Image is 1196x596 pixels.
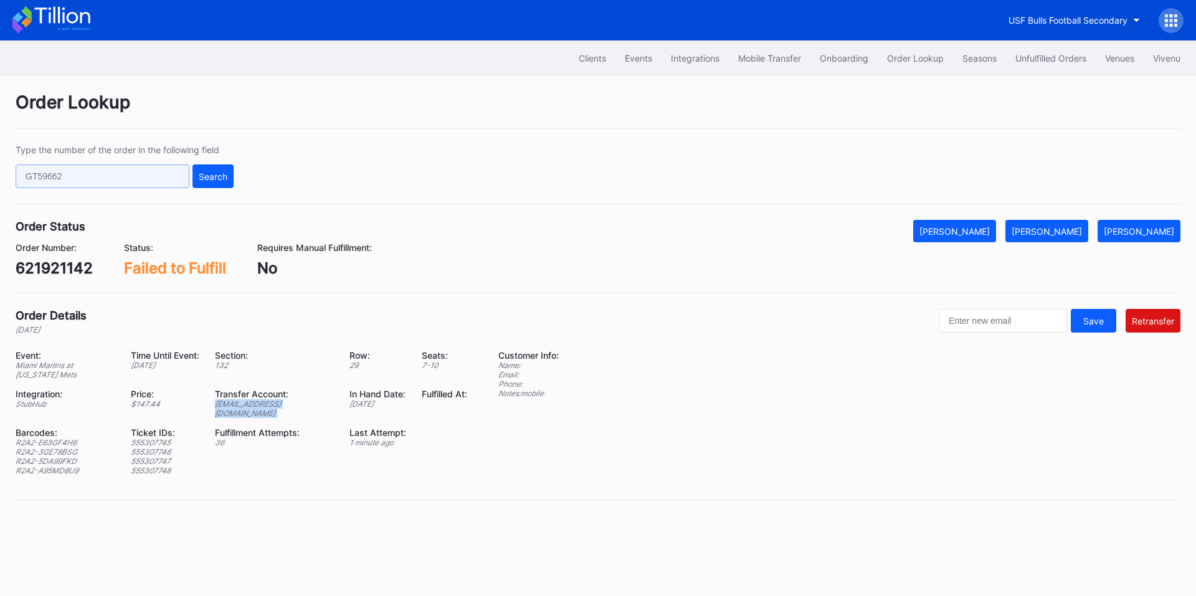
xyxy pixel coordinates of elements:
div: R2A2-5DA99FKD [16,456,115,466]
div: Venues [1105,53,1134,64]
div: 29 [349,361,406,370]
div: StubHub [16,399,115,409]
div: Time Until Event: [131,350,199,361]
button: Venues [1096,47,1144,70]
div: [DATE] [349,399,406,409]
div: Save [1083,316,1104,326]
div: Search [199,171,227,182]
div: Unfulfilled Orders [1015,53,1086,64]
div: Price: [131,389,199,399]
div: Order Status [16,220,85,233]
div: 1 minute ago [349,438,406,447]
button: Clients [569,47,615,70]
div: Phone: [498,379,559,389]
div: 555307745 [131,438,199,447]
div: Barcodes: [16,427,115,438]
div: Events [625,53,652,64]
div: Clients [579,53,606,64]
div: Integration: [16,389,115,399]
div: No [257,259,372,277]
button: Integrations [662,47,729,70]
div: Requires Manual Fulfillment: [257,242,372,253]
button: Unfulfilled Orders [1006,47,1096,70]
div: 132 [215,361,334,370]
div: Fulfillment Attempts: [215,427,334,438]
div: 555307748 [131,466,199,475]
button: Seasons [953,47,1006,70]
button: USF Bulls Football Secondary [999,9,1149,32]
div: R2A2-A95MD8U9 [16,466,115,475]
div: 555307747 [131,456,199,466]
div: $ 147.44 [131,399,199,409]
div: [PERSON_NAME] [1012,226,1082,237]
div: Transfer Account: [215,389,334,399]
div: [EMAIL_ADDRESS][DOMAIN_NAME] [215,399,334,418]
button: Save [1071,309,1116,333]
div: [DATE] [131,361,199,370]
div: [PERSON_NAME] [1104,226,1174,237]
button: Events [615,47,662,70]
div: R2A2-3GE78BSG [16,447,115,456]
div: Integrations [671,53,719,64]
div: In Hand Date: [349,389,406,399]
div: Status: [124,242,226,253]
div: 555307746 [131,447,199,456]
div: Mobile Transfer [738,53,801,64]
div: Seasons [962,53,997,64]
div: Last Attempt: [349,427,406,438]
div: [DATE] [16,325,87,334]
button: Vivenu [1144,47,1190,70]
button: Search [192,164,234,188]
div: Section: [215,350,334,361]
div: Vivenu [1153,53,1180,64]
div: Email: [498,370,559,379]
div: R2A2-E63GF4H6 [16,438,115,447]
button: Order Lookup [878,47,953,70]
div: Order Lookup [887,53,944,64]
div: Notes: mobile [498,389,559,398]
div: Row: [349,350,406,361]
button: Retransfer [1126,309,1180,333]
button: [PERSON_NAME] [913,220,996,242]
div: Failed to Fulfill [124,259,226,277]
div: 621921142 [16,259,93,277]
div: Order Lookup [16,92,1180,129]
div: Miami Marlins at [US_STATE] Mets [16,361,115,379]
div: [PERSON_NAME] [919,226,990,237]
div: Seats: [422,350,467,361]
div: 36 [215,438,334,447]
div: USF Bulls Football Secondary [1009,15,1127,26]
div: Ticket IDs: [131,427,199,438]
div: Type the number of the order in the following field [16,144,234,155]
div: Name: [498,361,559,370]
input: Enter new email [939,309,1068,333]
button: [PERSON_NAME] [1005,220,1088,242]
input: GT59662 [16,164,189,188]
div: Order Number: [16,242,93,253]
button: Onboarding [810,47,878,70]
div: 7 - 10 [422,361,467,370]
div: Retransfer [1132,316,1174,326]
div: Event: [16,350,115,361]
button: Mobile Transfer [729,47,810,70]
div: Order Details [16,309,87,322]
div: Customer Info: [498,350,559,361]
button: [PERSON_NAME] [1098,220,1180,242]
div: Onboarding [820,53,868,64]
div: Fulfilled At: [422,389,467,399]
